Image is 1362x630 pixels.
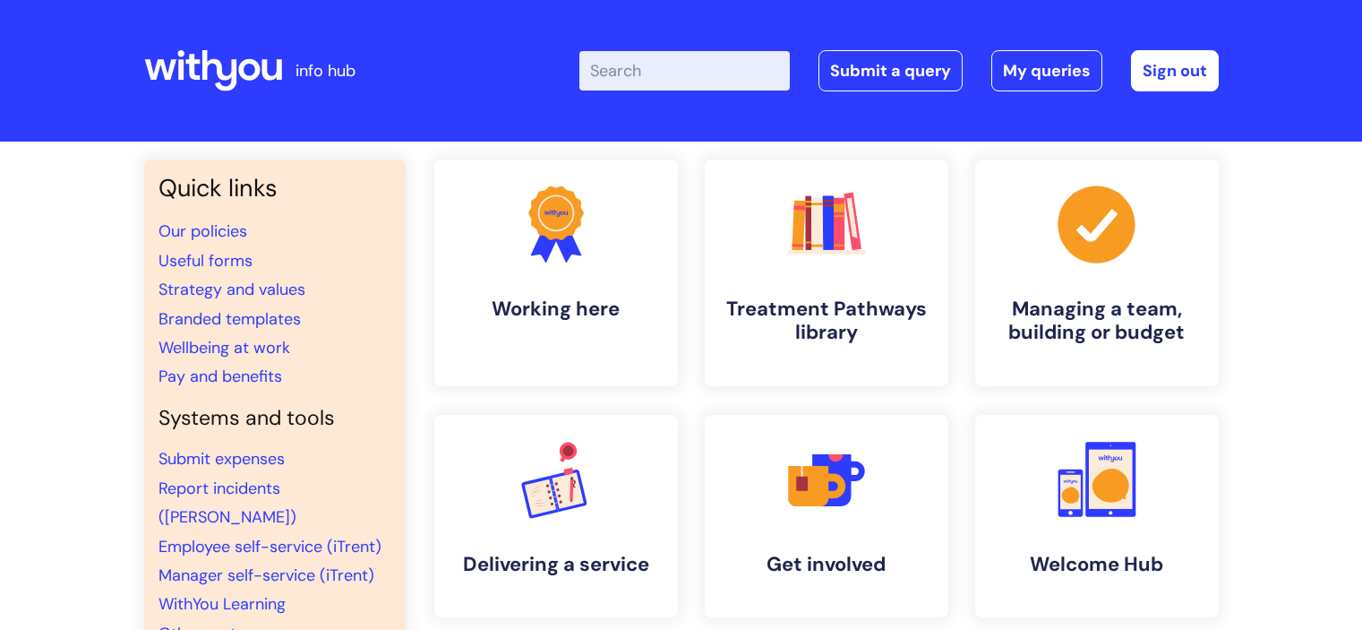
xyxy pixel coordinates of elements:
[158,565,374,586] a: Manager self-service (iTrent)
[158,279,305,300] a: Strategy and values
[989,298,1204,345] h4: Managing a team, building or budget
[158,406,391,431] h4: Systems and tools
[579,50,1219,91] div: | -
[158,448,285,470] a: Submit expenses
[449,553,664,576] h4: Delivering a service
[434,160,678,386] a: Working here
[449,298,664,321] h4: Working here
[158,478,296,528] a: Report incidents ([PERSON_NAME])
[719,298,934,345] h4: Treatment Pathways library
[705,415,948,617] a: Get involved
[158,220,247,242] a: Our policies
[818,50,963,91] a: Submit a query
[158,536,381,557] a: Employee self-service (iTrent)
[991,50,1102,91] a: My queries
[989,553,1204,576] h4: Welcome Hub
[158,250,253,272] a: Useful forms
[158,174,391,203] h3: Quick links
[975,160,1219,386] a: Managing a team, building or budget
[975,415,1219,617] a: Welcome Hub
[1131,50,1219,91] a: Sign out
[296,56,355,85] p: info hub
[705,160,948,386] a: Treatment Pathways library
[158,366,282,387] a: Pay and benefits
[579,51,790,91] input: Search
[158,308,301,330] a: Branded templates
[719,553,934,576] h4: Get involved
[434,415,678,617] a: Delivering a service
[158,593,286,615] a: WithYou Learning
[158,337,290,358] a: Wellbeing at work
